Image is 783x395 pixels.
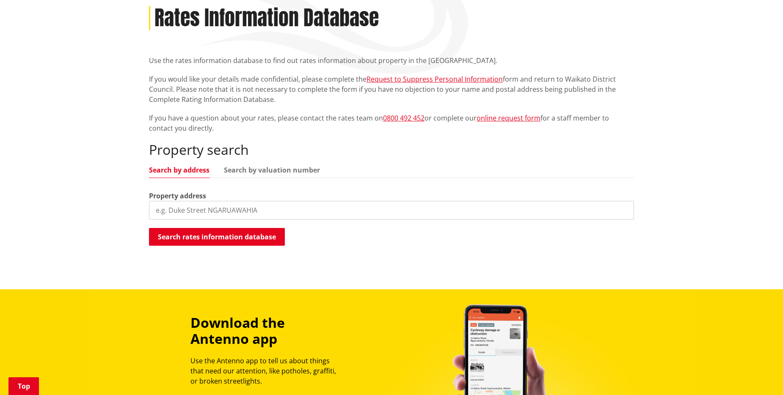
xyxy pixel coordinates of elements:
p: If you have a question about your rates, please contact the rates team on or complete our for a s... [149,113,634,133]
h1: Rates Information Database [154,6,379,30]
h2: Property search [149,142,634,158]
button: Search rates information database [149,228,285,246]
p: Use the rates information database to find out rates information about property in the [GEOGRAPHI... [149,55,634,66]
a: 0800 492 452 [383,113,425,123]
iframe: Messenger Launcher [744,359,775,390]
p: If you would like your details made confidential, please complete the form and return to Waikato ... [149,74,634,104]
a: Request to Suppress Personal Information [367,74,503,84]
a: online request form [477,113,540,123]
p: Use the Antenno app to tell us about things that need our attention, like potholes, graffiti, or ... [190,356,344,386]
a: Search by address [149,167,210,173]
a: Search by valuation number [224,167,320,173]
a: Top [8,377,39,395]
h3: Download the Antenno app [190,315,344,347]
input: e.g. Duke Street NGARUAWAHIA [149,201,634,219]
label: Property address [149,191,206,201]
